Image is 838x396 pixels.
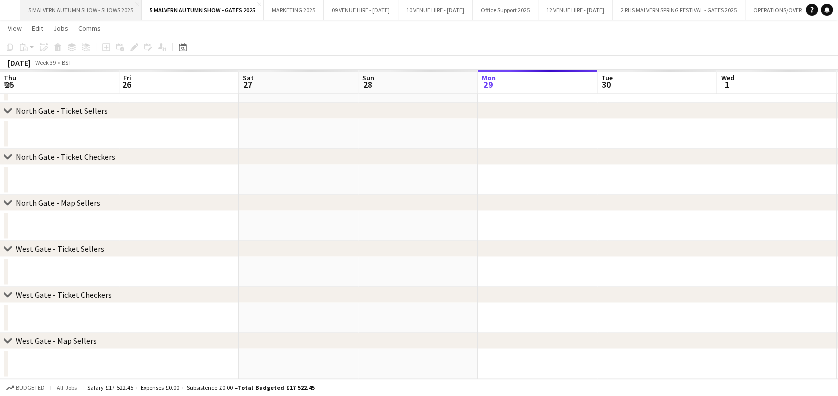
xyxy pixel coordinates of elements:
[20,0,142,20] button: 5 MALVERN AUTUMN SHOW - SHOWS 2025
[473,0,538,20] button: Office Support 2025
[53,24,68,33] span: Jobs
[74,22,105,35] a: Comms
[721,73,734,82] span: Wed
[361,79,374,90] span: 28
[8,58,31,68] div: [DATE]
[324,0,398,20] button: 09 VENUE HIRE - [DATE]
[16,384,45,391] span: Budgeted
[601,73,613,82] span: Tue
[719,79,734,90] span: 1
[28,22,47,35] a: Edit
[62,59,72,66] div: BST
[142,0,264,20] button: 5 MALVERN AUTUMN SHOW - GATES 2025
[482,73,496,82] span: Mon
[87,384,315,391] div: Salary £17 522.45 + Expenses £0.00 + Subsistence £0.00 =
[16,244,104,254] div: West Gate - Ticket Sellers
[16,290,112,300] div: West Gate - Ticket Checkers
[122,79,131,90] span: 26
[613,0,745,20] button: 2 RHS MALVERN SPRING FESTIVAL - GATES 2025
[78,24,101,33] span: Comms
[745,0,838,20] button: OPERATIONS/OVERHEAD 2025
[33,59,58,66] span: Week 39
[4,73,16,82] span: Thu
[600,79,613,90] span: 30
[241,79,254,90] span: 27
[123,73,131,82] span: Fri
[4,22,26,35] a: View
[398,0,473,20] button: 10 VENUE HIRE - [DATE]
[5,382,46,393] button: Budgeted
[16,152,115,162] div: North Gate - Ticket Checkers
[2,79,16,90] span: 25
[55,384,79,391] span: All jobs
[16,106,108,116] div: North Gate - Ticket Sellers
[264,0,324,20] button: MARKETING 2025
[16,198,100,208] div: North Gate - Map Sellers
[49,22,72,35] a: Jobs
[243,73,254,82] span: Sat
[8,24,22,33] span: View
[538,0,613,20] button: 12 VENUE HIRE - [DATE]
[362,73,374,82] span: Sun
[480,79,496,90] span: 29
[32,24,43,33] span: Edit
[238,384,315,391] span: Total Budgeted £17 522.45
[16,336,97,346] div: West Gate - Map Sellers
